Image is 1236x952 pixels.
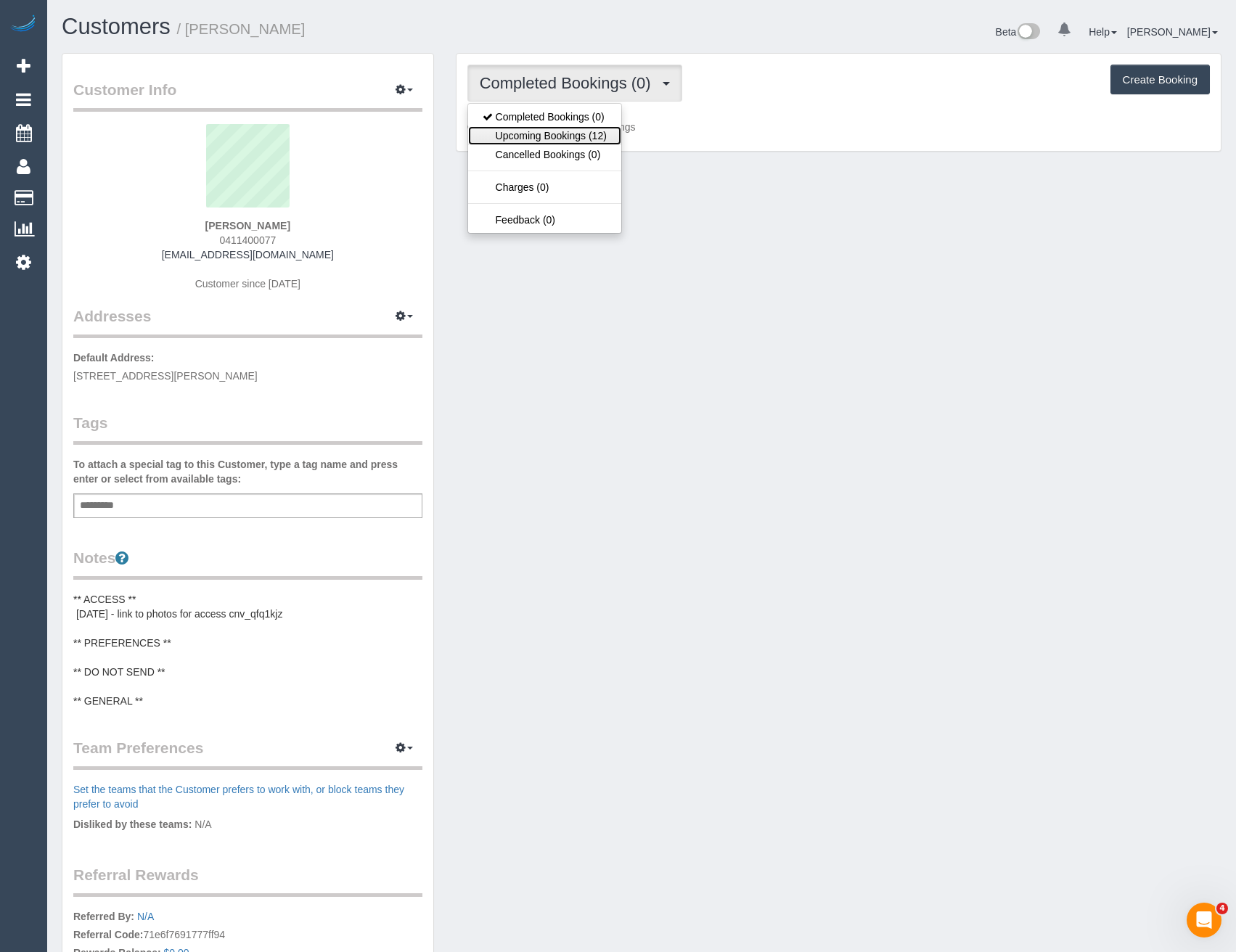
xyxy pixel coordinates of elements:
a: Upcoming Bookings (12) [468,126,621,145]
span: 4 [1216,903,1228,914]
a: Set the teams that the Customer prefers to work with, or block teams they prefer to avoid [73,784,404,810]
pre: ** ACCESS ** [DATE] - link to photos for access cnv_qfq1kjz ** PREFERENCES ** ** DO NOT SEND ** *... [73,592,422,708]
legend: Tags [73,412,422,445]
legend: Referral Rewards [73,864,422,897]
a: [EMAIL_ADDRESS][DOMAIN_NAME] [162,249,334,260]
span: Completed Bookings (0) [480,74,658,92]
label: Referral Code: [73,927,143,942]
iframe: Intercom live chat [1187,903,1221,937]
span: 0411400077 [219,234,276,246]
a: [PERSON_NAME] [1127,26,1218,38]
button: Completed Bookings (0) [467,65,682,102]
small: / [PERSON_NAME] [177,21,306,37]
label: Default Address: [73,350,155,365]
a: Feedback (0) [468,210,621,229]
button: Create Booking [1110,65,1210,95]
span: [STREET_ADDRESS][PERSON_NAME] [73,370,258,382]
label: Referred By: [73,909,134,924]
legend: Team Preferences [73,737,422,770]
label: Disliked by these teams: [73,817,192,832]
p: Customer has 0 Completed Bookings [467,120,1210,134]
img: New interface [1016,23,1040,42]
a: Customers [62,14,171,39]
a: Charges (0) [468,178,621,197]
label: To attach a special tag to this Customer, type a tag name and press enter or select from availabl... [73,457,422,486]
legend: Customer Info [73,79,422,112]
strong: [PERSON_NAME] [205,220,290,231]
span: N/A [195,818,211,830]
a: Help [1089,26,1117,38]
img: Automaid Logo [9,15,38,35]
a: N/A [137,911,154,922]
a: Completed Bookings (0) [468,107,621,126]
span: Customer since [DATE] [195,278,300,290]
legend: Notes [73,547,422,580]
a: Beta [996,26,1041,38]
a: Cancelled Bookings (0) [468,145,621,164]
